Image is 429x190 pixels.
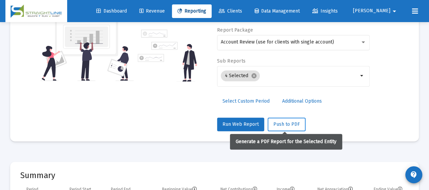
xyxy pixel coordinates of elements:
span: [PERSON_NAME] [353,8,390,14]
a: Insights [307,4,343,18]
img: reporting [40,14,134,82]
button: Run Web Report [217,118,264,131]
span: Account Review (use for clients with single account) [221,39,334,45]
mat-icon: contact_support [410,171,418,179]
a: Revenue [134,4,170,18]
a: Clients [213,4,248,18]
span: Select Custom Period [222,98,270,104]
mat-icon: cancel [251,73,257,79]
span: Push to PDF [273,121,300,127]
span: Reporting [177,8,206,14]
span: Data Management [255,8,300,14]
label: Sub Reports [217,58,246,64]
mat-chip: 4 Selected [221,70,260,81]
a: Data Management [249,4,305,18]
img: reporting-alt [138,30,197,82]
mat-card-title: Summary [20,172,409,179]
img: Dashboard [11,4,62,18]
span: Clients [219,8,242,14]
label: Report Package [217,27,253,33]
button: [PERSON_NAME] [345,4,407,18]
mat-icon: arrow_drop_down [358,72,366,80]
a: Dashboard [91,4,132,18]
mat-icon: arrow_drop_down [390,4,398,18]
mat-chip-list: Selection [221,69,358,83]
span: Insights [312,8,338,14]
span: Revenue [139,8,165,14]
span: Run Web Report [222,121,259,127]
a: Reporting [172,4,212,18]
button: Push to PDF [268,118,306,131]
span: Dashboard [96,8,127,14]
span: Additional Options [282,98,322,104]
